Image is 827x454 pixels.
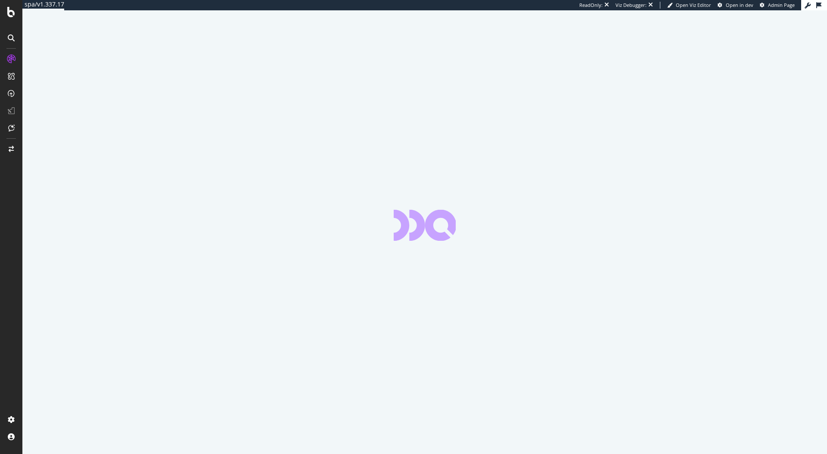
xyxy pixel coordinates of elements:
[667,2,711,9] a: Open Viz Editor
[616,2,647,9] div: Viz Debugger:
[676,2,711,8] span: Open Viz Editor
[726,2,753,8] span: Open in dev
[768,2,795,8] span: Admin Page
[760,2,795,9] a: Admin Page
[718,2,753,9] a: Open in dev
[579,2,603,9] div: ReadOnly:
[394,210,456,241] div: animation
